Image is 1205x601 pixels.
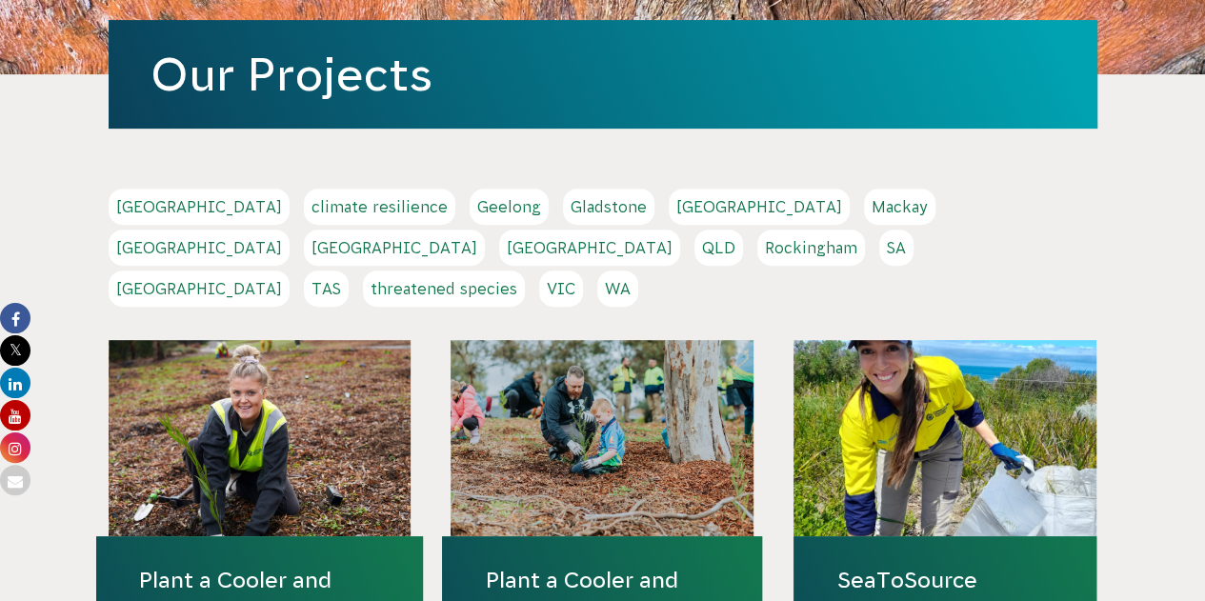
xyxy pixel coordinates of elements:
[109,189,290,225] a: [GEOGRAPHIC_DATA]
[563,189,654,225] a: Gladstone
[470,189,549,225] a: Geelong
[363,270,525,307] a: threatened species
[304,270,349,307] a: TAS
[109,270,290,307] a: [GEOGRAPHIC_DATA]
[304,189,455,225] a: climate resilience
[597,270,638,307] a: WA
[109,230,290,266] a: [GEOGRAPHIC_DATA]
[151,49,432,100] a: Our Projects
[669,189,850,225] a: [GEOGRAPHIC_DATA]
[499,230,680,266] a: [GEOGRAPHIC_DATA]
[757,230,865,266] a: Rockingham
[694,230,743,266] a: QLD
[864,189,935,225] a: Mackay
[879,230,914,266] a: SA
[539,270,583,307] a: VIC
[304,230,485,266] a: [GEOGRAPHIC_DATA]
